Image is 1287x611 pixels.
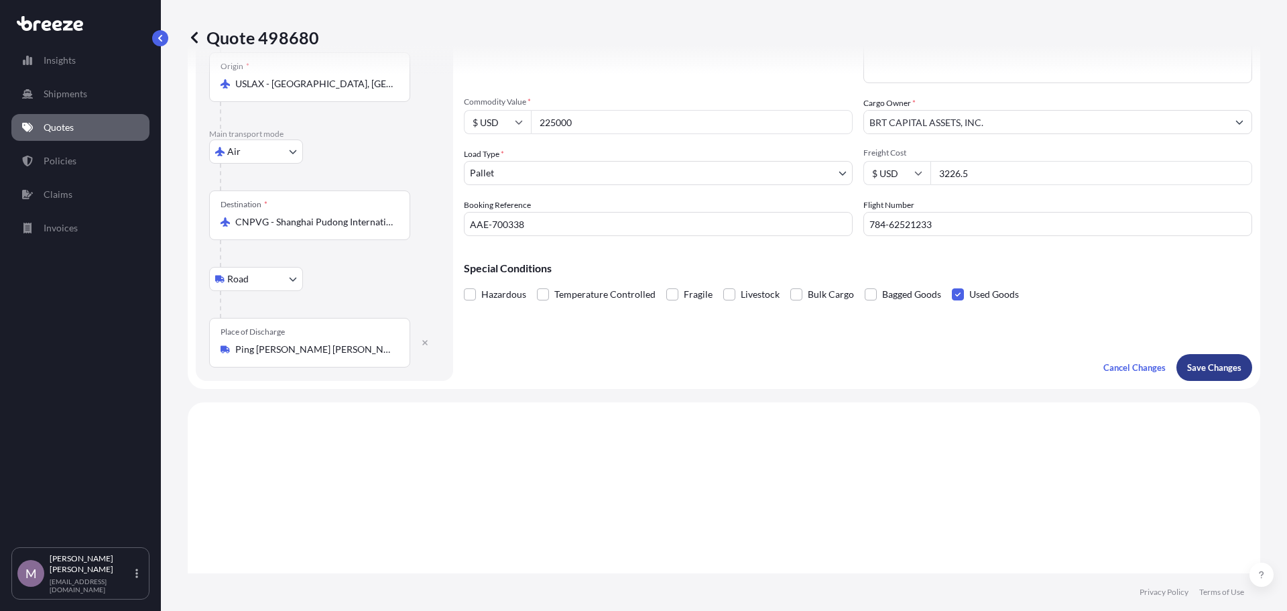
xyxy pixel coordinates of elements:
a: Privacy Policy [1140,587,1188,598]
span: Pallet [470,166,494,180]
span: Temperature Controlled [554,284,656,304]
p: [PERSON_NAME] [PERSON_NAME] [50,553,133,575]
span: Hazardous [481,284,526,304]
button: Pallet [464,161,853,185]
a: Terms of Use [1199,587,1244,598]
a: Quotes [11,114,149,141]
div: Place of Discharge [221,327,285,337]
span: Used Goods [969,284,1019,304]
p: Quote 498680 [188,27,319,48]
p: Cancel Changes [1103,361,1166,374]
p: [EMAIL_ADDRESS][DOMAIN_NAME] [50,577,133,594]
span: Bagged Goods [882,284,941,304]
span: M [25,567,37,580]
a: Insights [11,47,149,74]
div: Destination [221,199,267,210]
button: Select transport [209,140,303,164]
button: Save Changes [1176,354,1252,381]
a: Shipments [11,80,149,107]
button: Cancel Changes [1093,354,1176,381]
label: Cargo Owner [863,97,916,110]
p: Invoices [44,221,78,235]
span: Bulk Cargo [808,284,854,304]
label: Flight Number [863,199,914,212]
input: Place of Discharge [235,343,393,356]
p: Main transport mode [209,129,440,140]
label: Booking Reference [464,199,531,212]
p: Quotes [44,121,74,134]
input: Enter name [863,212,1252,236]
p: Shipments [44,87,87,101]
span: Load Type [464,148,504,161]
a: Policies [11,148,149,174]
span: Road [227,272,249,286]
p: Policies [44,154,76,168]
p: Save Changes [1187,361,1241,374]
input: Enter amount [930,161,1252,185]
input: Destination [235,215,393,229]
span: Air [227,145,241,158]
button: Select transport [209,267,303,291]
button: Show suggestions [1227,110,1251,134]
a: Invoices [11,215,149,241]
input: Origin [235,77,393,91]
p: Special Conditions [464,263,1252,274]
input: Full name [864,110,1227,134]
span: Livestock [741,284,780,304]
p: Insights [44,54,76,67]
input: Type amount [531,110,853,134]
p: Claims [44,188,72,201]
span: Freight Cost [863,148,1252,158]
input: Your internal reference [464,212,853,236]
span: Fragile [684,284,713,304]
span: Commodity Value [464,97,853,107]
a: Claims [11,181,149,208]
